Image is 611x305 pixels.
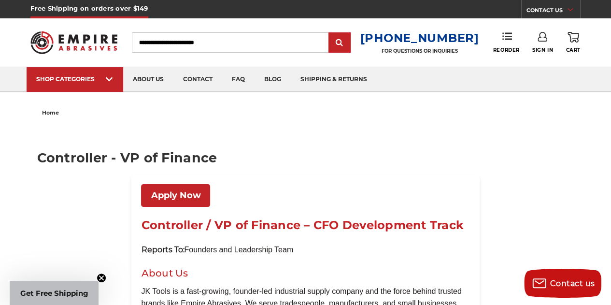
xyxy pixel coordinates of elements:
button: Close teaser [97,273,106,283]
a: contact [173,67,222,92]
span: Sign In [532,47,553,53]
div: SHOP CATEGORIES [36,75,114,83]
span: Contact us [550,279,595,288]
a: shipping & returns [291,67,377,92]
input: Submit [330,33,349,53]
a: blog [255,67,291,92]
p: FOR QUESTIONS OR INQUIRIES [360,48,479,54]
a: Cart [566,32,581,53]
h2: About Us [141,266,469,280]
img: Empire Abrasives [30,26,117,59]
span: Reorder [493,47,520,53]
a: CONTACT US [526,5,580,18]
a: Reorder [493,32,520,53]
div: Get Free ShippingClose teaser [10,281,99,305]
a: about us [123,67,173,92]
h1: Controller - VP of Finance [37,151,574,164]
a: [PHONE_NUMBER] [360,31,479,45]
p: Founders and Leadership Team [141,244,469,256]
span: Get Free Shipping [20,289,88,298]
a: faq [222,67,255,92]
button: Contact us [524,269,601,298]
h1: Controller / VP of Finance – CFO Development Track [141,217,469,234]
a: Apply Now [141,184,210,207]
strong: Reports To: [141,245,184,254]
span: Cart [566,47,581,53]
span: home [42,109,59,116]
